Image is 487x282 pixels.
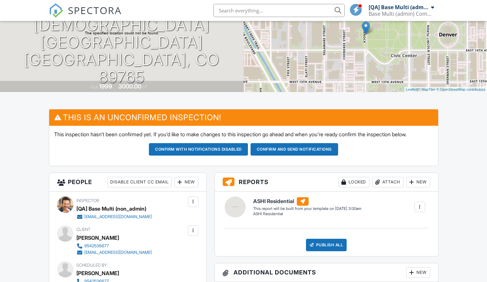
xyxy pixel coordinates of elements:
div: Attach [372,177,404,187]
a: SPECTORA [49,9,122,23]
button: Confirm and send notifications [251,143,338,156]
img: The Best Home Inspection Software - Spectora [49,3,63,18]
a: © OpenStreetMap contributors [436,87,485,91]
span: Built [91,85,98,89]
div: 3000.00 [118,83,141,90]
div: [EMAIL_ADDRESS][DOMAIN_NAME] [84,250,152,255]
div: [EMAIL_ADDRESS][DOMAIN_NAME] [84,214,152,219]
div: 1999 [99,83,112,90]
div: ASHI Residential [253,211,361,217]
p: This inspection hasn't been confirmed yet. If you'd like to make changes to this inspection go ah... [54,131,433,138]
div: [QA] Base Multi (non_admin) [76,204,146,214]
div: [PERSON_NAME] [76,268,119,278]
span: Scheduled By [76,263,107,268]
div: Disable Client CC Email [107,177,172,187]
h6: ASHI Residential [253,197,361,206]
span: Client [76,227,91,232]
a: 9542536677 [76,243,152,249]
div: 9542536677 [84,243,109,249]
div: | [404,87,487,92]
h3: Additional Documents [215,263,438,282]
div: New [406,177,430,187]
span: Inspector [76,198,99,203]
h3: People [49,173,206,192]
div: [PERSON_NAME] [76,233,119,243]
a: © MapTiler [418,87,436,91]
input: Search everything... [213,4,345,17]
a: [EMAIL_ADDRESS][DOMAIN_NAME] [76,214,152,220]
div: Base Multi (admin) Company [369,10,434,17]
span: SPECTORA [68,3,122,17]
div: Locked [338,177,370,187]
div: [QA] Base Multi (admin) [369,4,429,10]
a: [EMAIL_ADDRESS][DOMAIN_NAME] [76,249,152,256]
div: New [406,267,430,278]
div: This report will be built from your template on [DATE] 3:00am [253,206,361,211]
h3: Reports [215,173,438,192]
h3: This is an Unconfirmed Inspection! [49,109,438,125]
button: Confirm with notifications disabled [149,143,248,156]
span: m² [142,85,147,89]
div: New [174,177,198,187]
div: Publish All [306,239,347,251]
a: Leaflet [406,87,417,91]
